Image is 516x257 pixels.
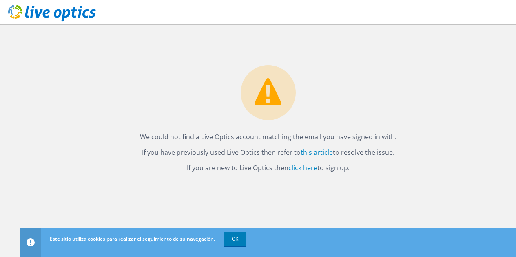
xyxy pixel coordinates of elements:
a: this article [301,148,333,157]
a: OK [224,232,246,246]
span: Este sitio utiliza cookies para realizar el seguimiento de su navegación. [50,235,215,242]
a: click here [288,163,317,172]
p: If you are new to Live Optics then to sign up. [29,162,508,174]
p: If you have previously used Live Optics then refer to to resolve the issue. [29,147,508,158]
p: We could not find a Live Optics account matching the email you have signed in with. [29,131,508,143]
